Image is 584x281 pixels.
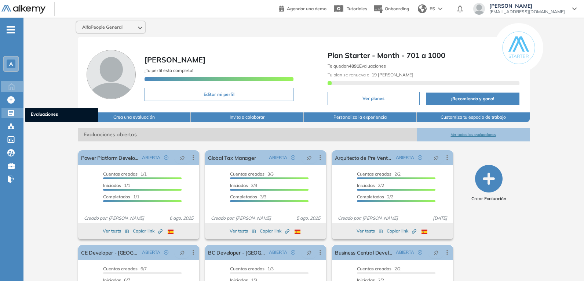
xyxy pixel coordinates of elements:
a: BC Developer - [GEOGRAPHIC_DATA] [208,245,266,260]
span: pushpin [434,155,439,161]
a: Power Platform Developer CRM [81,150,139,165]
span: Completados [103,194,130,199]
span: check-circle [291,155,295,160]
span: Iniciadas [103,183,121,188]
span: A [9,61,13,67]
span: Te quedan Evaluaciones [328,63,386,69]
span: 3/3 [230,194,266,199]
span: Creado por: [PERSON_NAME] [335,215,401,221]
button: Copiar link [260,227,289,235]
span: 6/7 [103,266,147,271]
span: check-circle [418,250,422,255]
button: Ver todas las evaluaciones [417,128,530,141]
span: Plan Starter - Month - 701 a 1000 [328,50,520,61]
img: arrow [438,7,442,10]
span: Cuentas creadas [103,266,138,271]
img: ESP [168,230,174,234]
button: pushpin [428,152,444,163]
span: pushpin [434,249,439,255]
span: AlfaPeople General [82,24,123,30]
span: 3/3 [230,183,257,188]
span: ABIERTA [269,249,287,256]
span: check-circle [418,155,422,160]
span: [PERSON_NAME] [145,55,205,64]
span: 2/2 [357,194,393,199]
span: pushpin [307,155,312,161]
span: Agendar una demo [287,6,326,11]
span: Tutoriales [347,6,367,11]
span: Cuentas creadas [230,266,264,271]
span: ABIERTA [142,249,160,256]
span: ES [430,6,435,12]
span: Evaluaciones abiertas [78,128,417,141]
button: Personaliza la experiencia [304,112,417,122]
span: Copiar link [260,228,289,234]
img: Logo [1,5,45,14]
span: Cuentas creadas [230,171,264,177]
span: Completados [357,194,384,199]
span: pushpin [307,249,312,255]
button: Ver tests [230,227,256,235]
a: Agendar una demo [279,4,326,12]
span: 3/3 [230,171,274,177]
button: Editar mi perfil [145,88,293,101]
span: Creado por: [PERSON_NAME] [81,215,147,221]
span: Onboarding [385,6,409,11]
span: [EMAIL_ADDRESS][DOMAIN_NAME] [489,9,565,15]
span: Copiar link [387,228,416,234]
a: Arquitecto de Pre Ventas [335,150,393,165]
span: ABIERTA [269,154,287,161]
span: Copiar link [133,228,163,234]
span: pushpin [180,249,185,255]
span: [DATE] [430,215,450,221]
span: Cuentas creadas [357,266,391,271]
span: Crear Evaluación [471,195,506,202]
button: Copiar link [133,227,163,235]
span: check-circle [291,250,295,255]
span: 1/1 [103,194,139,199]
span: check-circle [164,155,168,160]
span: [PERSON_NAME] [489,3,565,9]
span: 1/1 [103,183,130,188]
button: pushpin [174,246,190,258]
span: Cuentas creadas [357,171,391,177]
span: ABIERTA [396,249,414,256]
span: Tu plan se renueva el [328,72,413,78]
b: 19 [PERSON_NAME] [371,72,413,78]
span: Completados [230,194,257,199]
button: pushpin [301,246,317,258]
button: Crear Evaluación [471,165,506,202]
span: Iniciadas [357,183,375,188]
a: CE Developer - [GEOGRAPHIC_DATA] [81,245,139,260]
img: world [418,4,427,13]
button: Ver tests [357,227,383,235]
img: ESP [421,230,427,234]
span: ABIERTA [396,154,414,161]
span: 2/2 [357,183,384,188]
span: 1/1 [103,171,147,177]
button: pushpin [428,246,444,258]
button: Onboarding [373,1,409,17]
span: check-circle [164,250,168,255]
span: 6 ago. 2025 [167,215,196,221]
span: 5 ago. 2025 [293,215,323,221]
button: Crea una evaluación [78,112,191,122]
button: pushpin [174,152,190,163]
span: 2/2 [357,266,401,271]
span: ABIERTA [142,154,160,161]
span: 2/2 [357,171,401,177]
button: Customiza tu espacio de trabajo [417,112,530,122]
button: Ver planes [328,92,420,105]
button: ¡Recomienda y gana! [426,93,519,105]
span: Creado por: [PERSON_NAME] [208,215,274,221]
img: ESP [295,230,300,234]
span: Cuentas creadas [103,171,138,177]
button: pushpin [301,152,317,163]
button: Copiar link [387,227,416,235]
a: Global Tax Manager [208,150,256,165]
img: Foto de perfil [87,50,136,99]
a: Business Central Developer [335,245,393,260]
span: Iniciadas [230,183,248,188]
span: Evaluaciones [31,111,92,119]
b: 4891 [349,63,359,69]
